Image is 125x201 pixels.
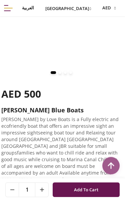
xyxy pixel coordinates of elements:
span: AED [102,5,111,11]
button: [GEOGRAPHIC_DATA] [42,5,94,12]
button: Add To Cart [53,182,120,197]
span: Add To Cart [74,184,98,195]
span: AED 500 [1,87,41,101]
span: العربية [22,5,34,11]
span: [GEOGRAPHIC_DATA] [45,5,89,12]
button: AED [98,5,119,11]
h2: [PERSON_NAME] blue boats [1,105,121,115]
button: Scroll to top [102,157,120,174]
span: 1 [19,183,35,197]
